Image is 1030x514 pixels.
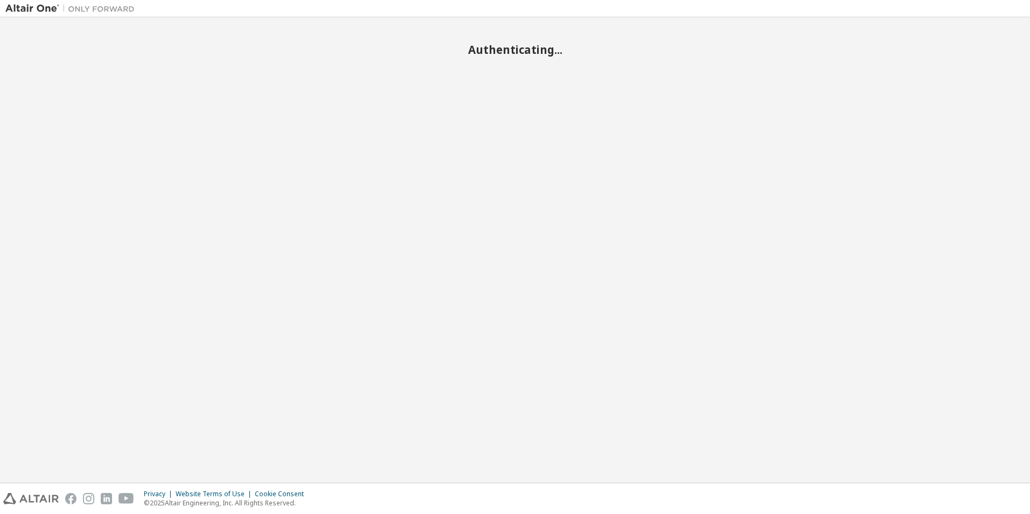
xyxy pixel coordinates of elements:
[144,498,310,508] p: © 2025 Altair Engineering, Inc. All Rights Reserved.
[144,490,176,498] div: Privacy
[65,493,76,504] img: facebook.svg
[5,43,1025,57] h2: Authenticating...
[83,493,94,504] img: instagram.svg
[119,493,134,504] img: youtube.svg
[101,493,112,504] img: linkedin.svg
[5,3,140,14] img: Altair One
[3,493,59,504] img: altair_logo.svg
[255,490,310,498] div: Cookie Consent
[176,490,255,498] div: Website Terms of Use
